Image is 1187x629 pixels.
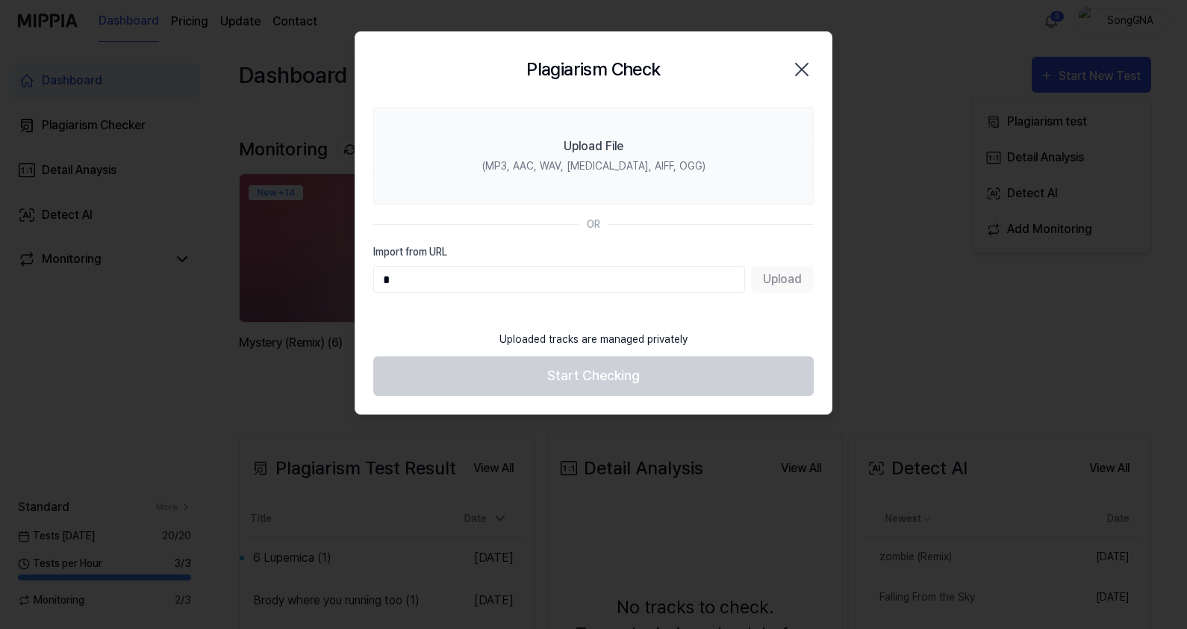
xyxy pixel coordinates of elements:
[482,158,705,174] div: (MP3, AAC, WAV, [MEDICAL_DATA], AIFF, OGG)
[587,217,600,232] div: OR
[564,137,623,155] div: Upload File
[526,56,660,83] h2: Plagiarism Check
[490,323,697,356] div: Uploaded tracks are managed privately
[373,244,814,260] label: Import from URL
